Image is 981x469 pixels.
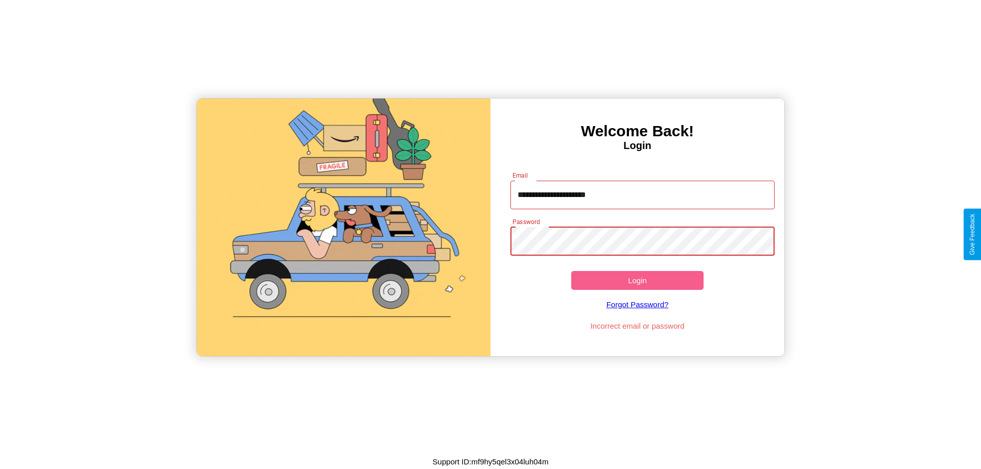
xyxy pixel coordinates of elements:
label: Password [512,217,540,226]
h3: Welcome Back! [491,122,784,140]
h4: Login [491,140,784,152]
p: Support ID: mf9hy5qel3x04luh04m [433,455,549,468]
div: Give Feedback [969,214,976,255]
p: Incorrect email or password [505,319,770,333]
img: gif [197,98,491,356]
button: Login [571,271,704,290]
a: Forgot Password? [505,290,770,319]
label: Email [512,171,528,180]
